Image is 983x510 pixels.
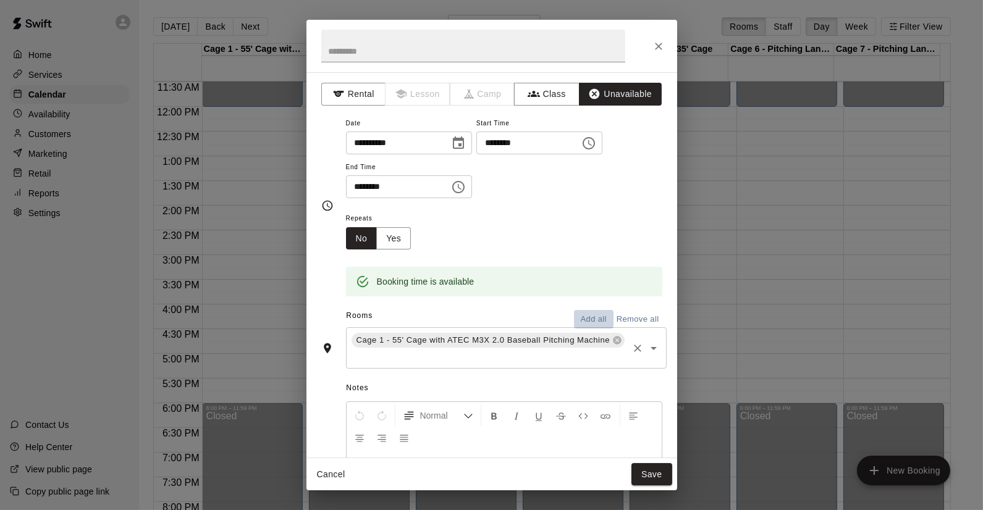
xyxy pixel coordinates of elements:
[506,404,527,427] button: Format Italics
[446,175,471,199] button: Choose time, selected time is 4:30 PM
[573,404,594,427] button: Insert Code
[446,131,471,156] button: Choose date, selected date is Sep 13, 2025
[321,83,386,106] button: Rental
[346,115,472,132] span: Date
[377,270,475,293] div: Booking time is available
[629,340,646,357] button: Clear
[595,404,616,427] button: Insert Link
[371,404,392,427] button: Redo
[398,404,478,427] button: Formatting Options
[321,342,334,354] svg: Rooms
[476,115,602,132] span: Start Time
[631,463,672,486] button: Save
[349,404,370,427] button: Undo
[420,409,463,422] span: Normal
[346,211,421,227] span: Repeats
[349,427,370,449] button: Center Align
[352,333,625,348] div: Cage 1 - 55' Cage with ATEC M3X 2.0 Baseball Pitching Machine
[371,427,392,449] button: Right Align
[346,227,378,250] button: No
[376,227,411,250] button: Yes
[321,199,334,212] svg: Timing
[450,83,515,106] span: Camps can only be created in the Services page
[311,463,351,486] button: Cancel
[614,310,662,329] button: Remove all
[346,378,662,398] span: Notes
[645,340,662,357] button: Open
[484,404,505,427] button: Format Bold
[579,83,662,106] button: Unavailable
[386,83,450,106] span: Lessons must be created in the Services page first
[576,131,601,156] button: Choose time, selected time is 1:30 PM
[648,35,670,57] button: Close
[394,427,415,449] button: Justify Align
[574,310,614,329] button: Add all
[346,227,411,250] div: outlined button group
[623,404,644,427] button: Left Align
[352,334,615,346] span: Cage 1 - 55' Cage with ATEC M3X 2.0 Baseball Pitching Machine
[346,159,472,176] span: End Time
[528,404,549,427] button: Format Underline
[514,83,579,106] button: Class
[551,404,572,427] button: Format Strikethrough
[346,311,373,320] span: Rooms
